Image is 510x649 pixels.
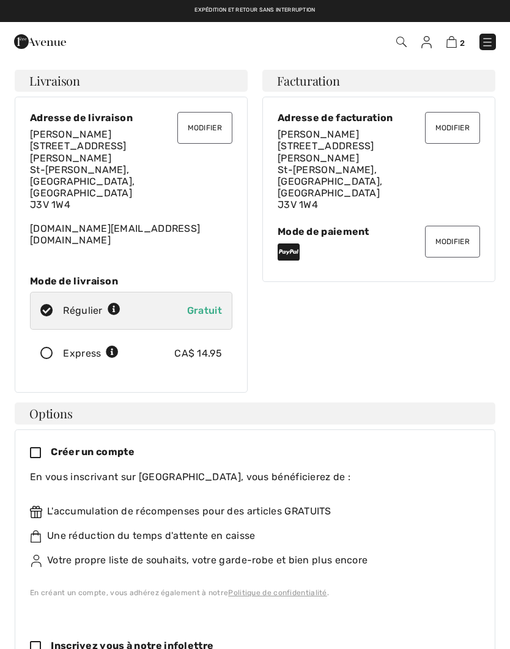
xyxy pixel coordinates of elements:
[30,275,232,287] div: Mode de livraison
[29,75,80,87] span: Livraison
[174,346,222,361] div: CA$ 14.95
[30,530,42,543] img: faster.svg
[278,112,480,124] div: Adresse de facturation
[425,226,480,258] button: Modifier
[63,346,119,361] div: Express
[14,29,66,54] img: 1ère Avenue
[446,36,457,48] img: Panier d'achat
[396,37,407,47] img: Recherche
[277,75,340,87] span: Facturation
[481,36,493,48] img: Menu
[30,140,135,210] span: [STREET_ADDRESS][PERSON_NAME] St-[PERSON_NAME], [GEOGRAPHIC_DATA], [GEOGRAPHIC_DATA] J3V 1W4
[425,112,480,144] button: Modifier
[14,35,66,46] a: 1ère Avenue
[177,112,232,144] button: Modifier
[30,470,470,484] div: En vous inscrivant sur [GEOGRAPHIC_DATA], vous bénéficierez de :
[421,36,432,48] img: Mes infos
[30,506,42,518] img: rewards.svg
[278,140,382,210] span: [STREET_ADDRESS][PERSON_NAME] St-[PERSON_NAME], [GEOGRAPHIC_DATA], [GEOGRAPHIC_DATA] J3V 1W4
[30,553,470,568] div: Votre propre liste de souhaits, votre garde-robe et bien plus encore
[460,39,465,48] span: 2
[30,504,470,519] div: L'accumulation de récompenses pour des articles GRATUITS
[30,128,111,140] span: [PERSON_NAME]
[30,555,42,567] img: ownWishlist.svg
[278,226,480,237] div: Mode de paiement
[187,305,222,316] span: Gratuit
[63,303,120,318] div: Régulier
[30,587,470,598] div: En créant un compte, vous adhérez également à notre .
[51,446,135,458] span: Créer un compte
[30,112,232,124] div: Adresse de livraison
[446,34,465,49] a: 2
[30,128,232,246] div: [DOMAIN_NAME][EMAIL_ADDRESS][DOMAIN_NAME]
[228,588,327,597] a: Politique de confidentialité
[30,528,470,543] div: Une réduction du temps d'attente en caisse
[15,402,495,425] h4: Options
[278,128,359,140] span: [PERSON_NAME]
